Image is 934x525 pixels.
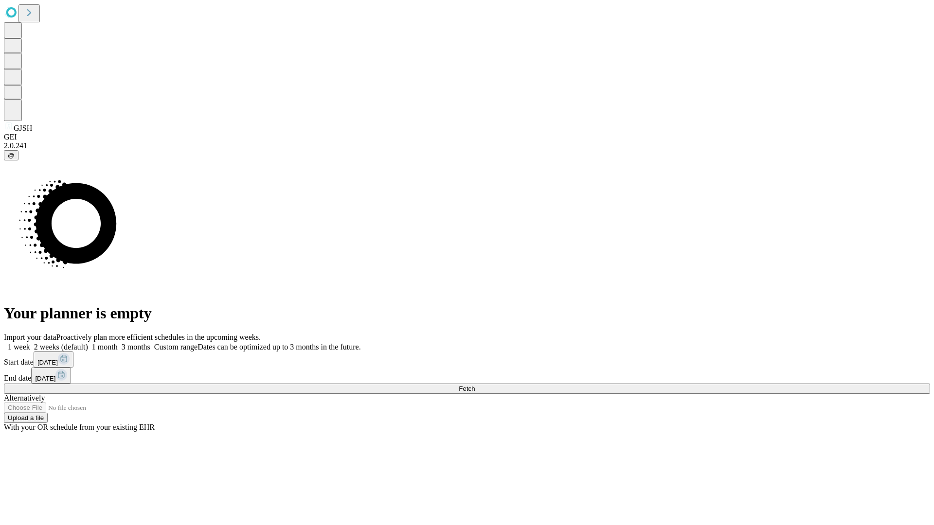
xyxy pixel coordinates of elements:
span: GJSH [14,124,32,132]
button: [DATE] [31,367,71,384]
button: @ [4,150,18,160]
span: [DATE] [37,359,58,366]
span: Dates can be optimized up to 3 months in the future. [198,343,360,351]
span: Fetch [459,385,475,392]
button: [DATE] [34,351,73,367]
span: 1 week [8,343,30,351]
span: @ [8,152,15,159]
span: Proactively plan more efficient schedules in the upcoming weeks. [56,333,261,341]
span: [DATE] [35,375,55,382]
span: 2 weeks (default) [34,343,88,351]
div: End date [4,367,930,384]
button: Fetch [4,384,930,394]
span: With your OR schedule from your existing EHR [4,423,155,431]
span: Custom range [154,343,198,351]
div: Start date [4,351,930,367]
button: Upload a file [4,413,48,423]
span: Alternatively [4,394,45,402]
span: Import your data [4,333,56,341]
div: GEI [4,133,930,141]
h1: Your planner is empty [4,304,930,322]
div: 2.0.241 [4,141,930,150]
span: 3 months [122,343,150,351]
span: 1 month [92,343,118,351]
